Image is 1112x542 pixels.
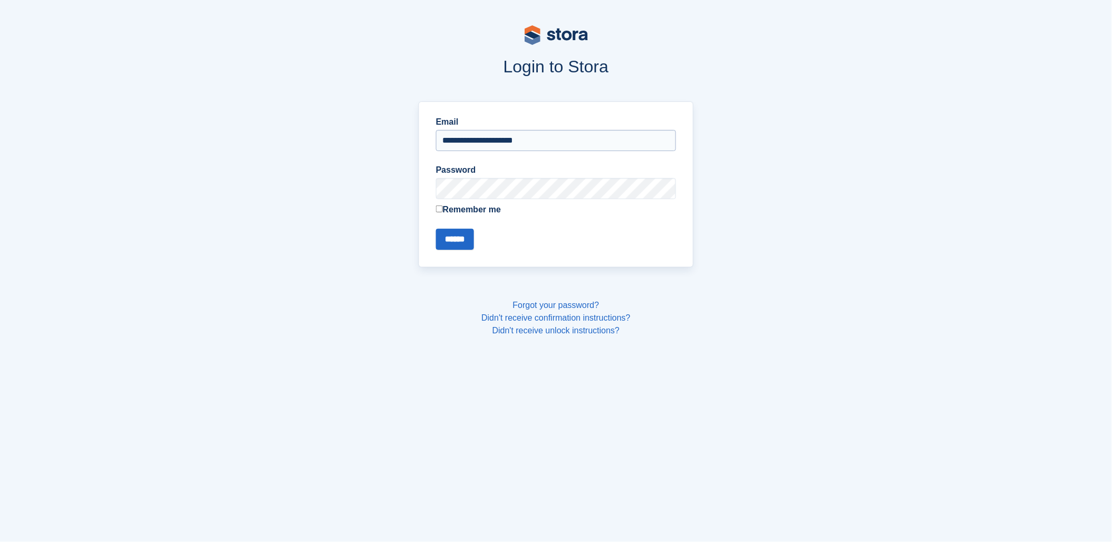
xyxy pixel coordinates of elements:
a: Forgot your password? [513,301,600,310]
label: Email [436,116,676,128]
h1: Login to Stora [217,57,895,76]
input: Remember me [436,205,443,212]
a: Didn't receive unlock instructions? [492,326,620,335]
label: Remember me [436,203,676,216]
img: stora-logo-53a41332b3708ae10de48c4981b4e9114cc0af31d8433b30ea865607fb682f29.svg [525,25,588,45]
a: Didn't receive confirmation instructions? [481,313,630,322]
label: Password [436,164,676,176]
